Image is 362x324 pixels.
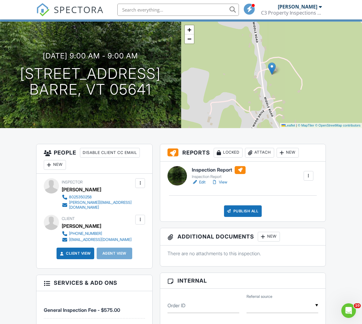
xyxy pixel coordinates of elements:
div: [PERSON_NAME] [62,185,101,194]
a: View [212,179,227,185]
span: | [296,124,297,127]
a: [EMAIL_ADDRESS][DOMAIN_NAME] [62,237,132,243]
input: Search everything... [117,4,239,16]
h3: People [36,144,152,174]
h1: [STREET_ADDRESS] Barre, VT 05641 [20,66,161,98]
a: © OpenStreetMap contributors [315,124,360,127]
div: [PERSON_NAME] [62,221,101,231]
span: Client [62,216,75,221]
span: Inspector [62,180,83,184]
a: Leaflet [281,124,295,127]
li: Manual fee: General Inspection Fee [44,296,145,319]
a: Zoom out [185,34,194,44]
div: [EMAIL_ADDRESS][DOMAIN_NAME] [69,237,132,242]
div: Disable Client CC Email [80,148,140,158]
span: − [187,35,191,43]
span: General Inspection Fee - $575.00 [44,307,120,313]
div: Publish All [224,205,262,217]
a: [PERSON_NAME][EMAIL_ADDRESS][DOMAIN_NAME] [62,200,134,210]
h3: Additional Documents [160,228,326,246]
div: C3 Property Inspections Inc. [261,10,322,16]
div: Attach [245,148,274,158]
div: 8025350258 [69,195,92,200]
div: New [44,160,66,170]
p: There are no attachments to this inspection. [167,250,318,257]
h3: Internal [160,273,326,289]
span: + [187,26,191,33]
h6: Inspection Report [192,166,246,174]
iframe: Intercom live chat [341,303,356,318]
a: [PHONE_NUMBER] [62,231,132,237]
a: SPECTORA [36,8,104,21]
a: 8025350258 [62,194,134,200]
h3: [DATE] 9:00 am - 9:00 am [43,52,138,60]
img: The Best Home Inspection Software - Spectora [36,3,50,16]
div: Locked [214,148,243,158]
div: [PHONE_NUMBER] [69,231,102,236]
span: SPECTORA [54,3,104,16]
h3: Reports [160,144,326,162]
div: New [277,148,299,158]
span: 10 [354,303,361,308]
div: [PERSON_NAME] [278,4,317,10]
a: Inspection Report Inspection Report [192,166,246,179]
a: Client View [59,250,91,256]
h3: Services & Add ons [36,275,152,291]
a: © MapTiler [298,124,314,127]
img: Marker [268,62,276,75]
label: Referral source [247,294,272,299]
div: Inspection Report [192,174,246,179]
label: Order ID [167,302,185,309]
div: New [258,232,280,242]
div: [PERSON_NAME][EMAIL_ADDRESS][DOMAIN_NAME] [69,200,134,210]
a: Edit [192,179,205,185]
a: Zoom in [185,25,194,34]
